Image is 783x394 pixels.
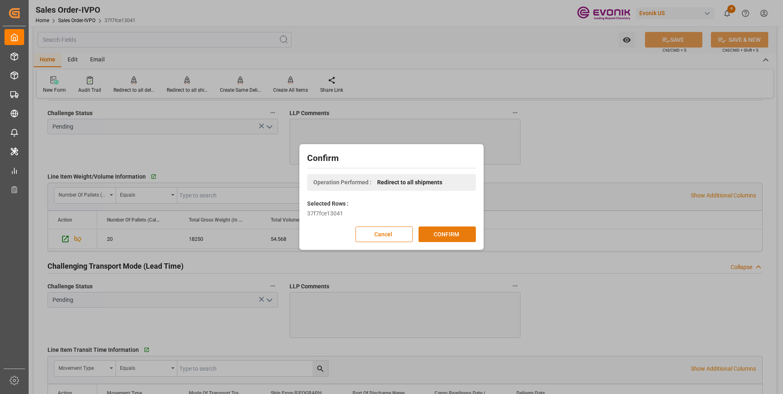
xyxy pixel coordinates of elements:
button: CONFIRM [419,226,476,242]
span: Redirect to all shipments [377,178,442,187]
button: Cancel [355,226,413,242]
span: Operation Performed : [313,178,371,187]
h2: Confirm [307,152,476,165]
div: 37f7fce13041 [307,209,476,218]
label: Selected Rows : [307,199,349,208]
